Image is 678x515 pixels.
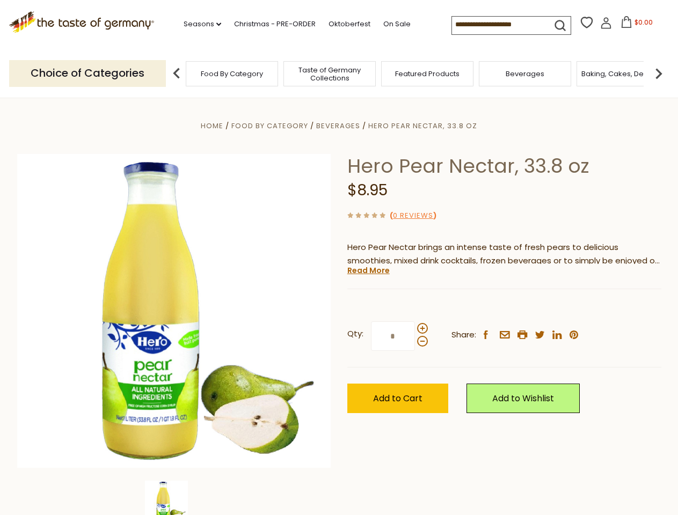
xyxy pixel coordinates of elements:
[581,70,665,78] a: Baking, Cakes, Desserts
[466,384,580,413] a: Add to Wishlist
[234,18,316,30] a: Christmas - PRE-ORDER
[329,18,370,30] a: Oktoberfest
[506,70,544,78] a: Beverages
[17,154,331,468] img: Hero Pear Nectar, 33.8 oz
[347,384,448,413] button: Add to Cart
[395,70,460,78] a: Featured Products
[347,327,363,341] strong: Qty:
[347,154,661,178] h1: Hero Pear Nectar, 33.8 oz
[368,121,477,131] a: Hero Pear Nectar, 33.8 oz
[166,63,187,84] img: previous arrow
[287,66,373,82] a: Taste of Germany Collections
[231,121,308,131] a: Food By Category
[347,241,661,268] p: Hero Pear Nectar brings an intense taste of fresh pears to delicious smoothies, mixed drink cockt...
[451,328,476,342] span: Share:
[347,180,388,201] span: $8.95
[648,63,669,84] img: next arrow
[201,70,263,78] a: Food By Category
[390,210,436,220] span: ( )
[393,210,433,222] a: 0 Reviews
[184,18,221,30] a: Seasons
[614,16,660,32] button: $0.00
[9,60,166,86] p: Choice of Categories
[383,18,411,30] a: On Sale
[347,265,390,276] a: Read More
[373,392,422,404] span: Add to Cart
[316,121,360,131] a: Beverages
[371,321,415,351] input: Qty:
[635,18,653,27] span: $0.00
[201,121,223,131] a: Home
